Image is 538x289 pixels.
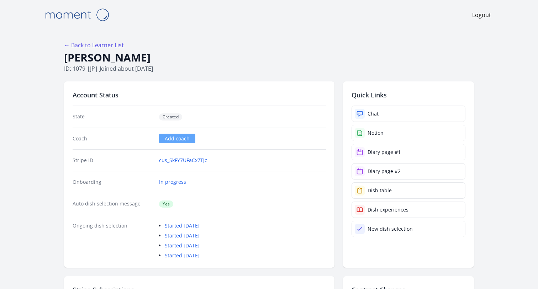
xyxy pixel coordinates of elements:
a: Add coach [159,134,195,143]
dt: Stripe ID [73,157,153,164]
a: Started [DATE] [165,252,200,259]
a: New dish selection [352,221,465,237]
dt: Coach [73,135,153,142]
div: Diary page #1 [368,149,401,156]
dt: State [73,113,153,121]
a: Diary page #2 [352,163,465,180]
a: Dish table [352,182,465,199]
a: ← Back to Learner List [64,41,124,49]
a: Started [DATE] [165,222,200,229]
a: Started [DATE] [165,242,200,249]
div: Dish table [368,187,392,194]
a: Logout [472,11,491,19]
div: Chat [368,110,379,117]
a: In progress [159,178,186,186]
dt: Onboarding [73,178,153,186]
span: jp [90,65,95,73]
div: Diary page #2 [368,168,401,175]
dt: Ongoing dish selection [73,222,153,259]
a: Chat [352,106,465,122]
dt: Auto dish selection message [73,200,153,208]
h2: Account Status [73,90,326,100]
a: Dish experiences [352,202,465,218]
a: cus_SkFY7UFaCx7Tjc [159,157,207,164]
h1: [PERSON_NAME] [64,51,474,64]
span: Yes [159,200,173,208]
a: Started [DATE] [165,232,200,239]
a: Notion [352,125,465,141]
a: Diary page #1 [352,144,465,160]
h2: Quick Links [352,90,465,100]
p: ID: 1079 | | Joined about [DATE] [64,64,474,73]
div: Notion [368,129,384,137]
div: New dish selection [368,225,413,232]
span: Created [159,113,182,121]
img: Moment [41,6,112,24]
div: Dish experiences [368,206,408,213]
